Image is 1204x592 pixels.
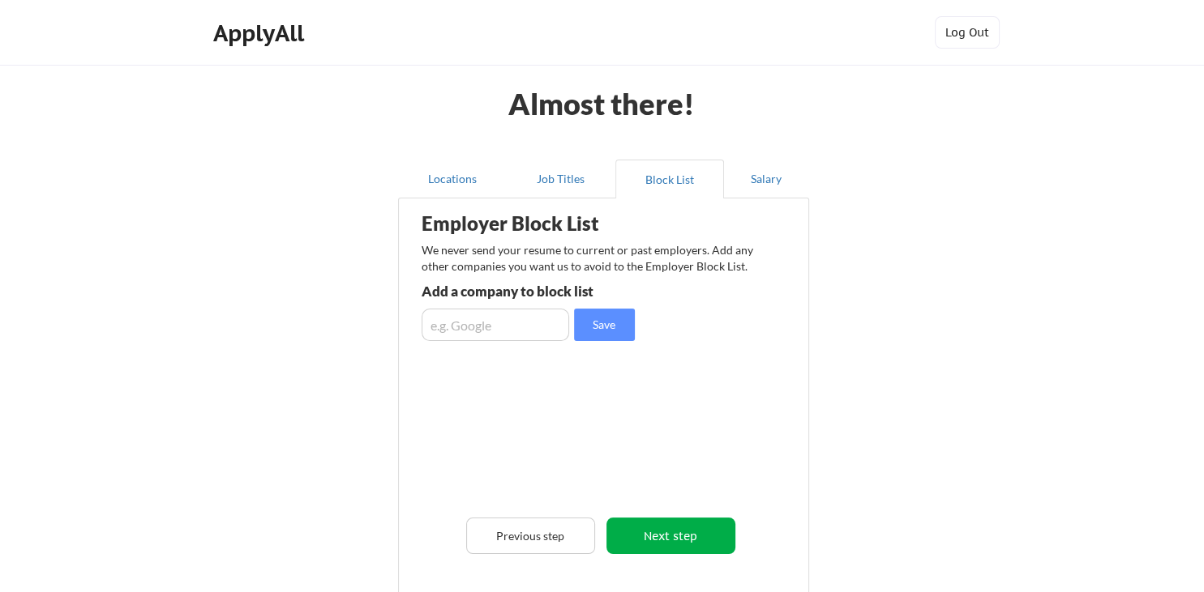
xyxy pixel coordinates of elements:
[574,309,635,341] button: Save
[724,160,809,198] button: Salary
[422,309,569,341] input: e.g. Google
[422,284,659,298] div: Add a company to block list
[615,160,724,198] button: Block List
[398,160,507,198] button: Locations
[466,517,595,554] button: Previous step
[488,89,714,118] div: Almost there!
[422,214,676,233] div: Employer Block List
[213,19,309,47] div: ApplyAll
[606,517,735,554] button: Next step
[422,242,763,274] div: We never send your resume to current or past employers. Add any other companies you want us to av...
[507,160,615,198] button: Job Titles
[935,16,1000,49] button: Log Out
